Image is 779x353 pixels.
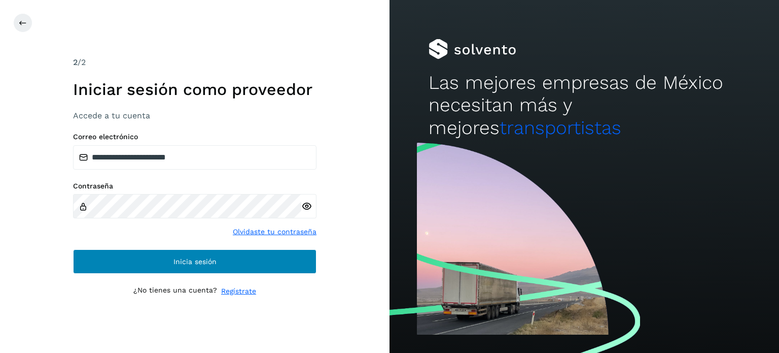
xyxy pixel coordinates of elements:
[73,249,316,274] button: Inicia sesión
[73,133,316,141] label: Correo electrónico
[73,111,316,120] h3: Accede a tu cuenta
[500,117,621,139] span: transportistas
[73,56,316,69] div: /2
[73,80,316,99] h1: Iniciar sesión como proveedor
[173,258,217,265] span: Inicia sesión
[221,286,256,297] a: Regístrate
[73,57,78,67] span: 2
[233,227,316,237] a: Olvidaste tu contraseña
[73,182,316,190] label: Contraseña
[133,286,217,297] p: ¿No tienes una cuenta?
[429,72,740,139] h2: Las mejores empresas de México necesitan más y mejores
